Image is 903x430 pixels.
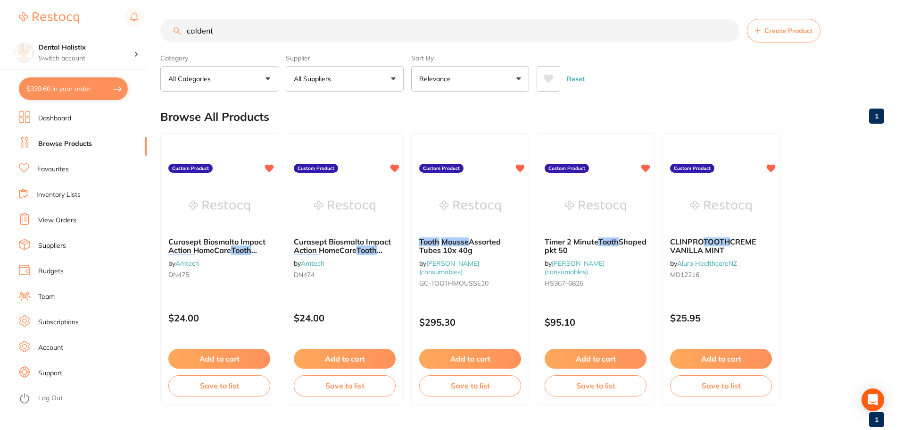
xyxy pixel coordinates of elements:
button: Add to cart [419,349,521,369]
img: Restocq Logo [19,12,79,24]
em: Tooth [598,237,619,246]
span: by [545,259,605,276]
p: $295.30 [419,317,521,328]
em: Tooth [356,245,377,255]
a: Favourites [37,165,69,174]
label: Custom Product [168,164,213,173]
b: Curasept Biosmalto Impact Action HomeCare Tooth Mousse Mint 50ml [168,237,270,255]
b: Timer 2 Minute Tooth Shaped pkt 50 [545,237,646,255]
span: Sensitive 50ml [321,254,373,264]
a: Amtech [301,259,324,268]
label: Supplier [286,54,404,62]
span: CREME VANILLA MINT [670,237,756,255]
b: CLINPRO TOOTH CREME VANILLA MINT [670,237,772,255]
input: Search Products [160,19,739,42]
label: Custom Product [419,164,464,173]
span: DN474 [294,270,315,279]
b: Tooth Mousse Assorted Tubes 10x 40g [419,237,521,255]
a: Log Out [38,394,63,403]
span: by [670,259,737,268]
span: by [294,259,324,268]
a: Account [38,343,63,353]
p: $95.10 [545,317,646,328]
button: Add to cart [670,349,772,369]
button: All Suppliers [286,66,404,92]
a: Suppliers [38,241,66,251]
h2: Browse All Products [160,110,269,124]
a: Inventory Lists [36,190,81,200]
img: Tooth Mousse Assorted Tubes 10x 40g [439,183,501,230]
p: All Categories [168,74,215,84]
span: Timer 2 Minute [545,237,598,246]
span: Curasept Biosmalto Impact Action HomeCare [168,237,265,255]
label: Custom Product [670,164,714,173]
div: Open Intercom Messenger [862,388,884,411]
button: Save to list [419,375,521,396]
em: TOOTH [704,237,730,246]
a: Aluro HealthcareNZ [677,259,737,268]
a: [PERSON_NAME] (consumables) [419,259,479,276]
a: 1 [869,410,884,429]
button: Log Out [19,391,144,406]
p: $24.00 [168,312,270,323]
a: Team [38,292,55,302]
span: Curasept Biosmalto Impact Action HomeCare [294,237,391,255]
label: Custom Product [294,164,338,173]
b: Curasept Biosmalto Impact Action HomeCare Tooth Mousse Sensitive 50ml [294,237,396,255]
button: Add to cart [168,349,270,369]
em: Tooth [231,245,251,255]
span: Mint 50ml [196,254,232,264]
button: Save to list [294,375,396,396]
a: View Orders [38,216,76,225]
a: Dashboard [38,114,71,123]
button: Relevance [411,66,529,92]
span: by [168,259,199,268]
span: CLINPRO [670,237,704,246]
a: Budgets [38,267,64,276]
a: Amtech [175,259,199,268]
span: Assorted Tubes 10x 40g [419,237,501,255]
a: Restocq Logo [19,7,79,29]
span: DN475 [168,270,189,279]
span: MD12216 [670,270,699,279]
p: Switch account [39,54,134,63]
img: Timer 2 Minute Tooth Shaped pkt 50 [565,183,626,230]
img: Curasept Biosmalto Impact Action HomeCare Tooth Mousse Mint 50ml [189,183,250,230]
span: Create Product [764,27,812,34]
button: Save to list [545,375,646,396]
label: Sort By [411,54,529,62]
label: Custom Product [545,164,589,173]
span: Shaped pkt 50 [545,237,646,255]
button: Add to cart [294,349,396,369]
a: Support [38,369,62,378]
a: 1 [869,107,884,126]
h4: Dental Holistix [39,43,134,52]
button: Save to list [168,375,270,396]
button: Reset [564,66,588,92]
button: Add to cart [545,349,646,369]
p: $25.95 [670,312,772,323]
img: Dental Holistix [15,43,33,62]
a: Browse Products [38,139,92,149]
a: [PERSON_NAME] (consumables) [545,259,605,276]
em: Mousse [168,254,196,264]
label: Category [160,54,278,62]
button: Create Product [747,19,820,42]
span: GC-TOOTHMOUSSE10 [419,279,489,287]
button: $339.60 in your order [19,77,128,100]
em: Mousse [441,237,469,246]
em: Tooth [419,237,439,246]
img: CLINPRO TOOTH CREME VANILLA MINT [690,183,752,230]
p: Relevance [419,74,455,84]
span: by [419,259,479,276]
button: All Categories [160,66,278,92]
span: HS367-6826 [545,279,583,287]
img: Curasept Biosmalto Impact Action HomeCare Tooth Mousse Sensitive 50ml [314,183,375,230]
p: All Suppliers [294,74,335,84]
em: Mousse [294,254,321,264]
a: Subscriptions [38,318,79,327]
p: $24.00 [294,312,396,323]
button: Save to list [670,375,772,396]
